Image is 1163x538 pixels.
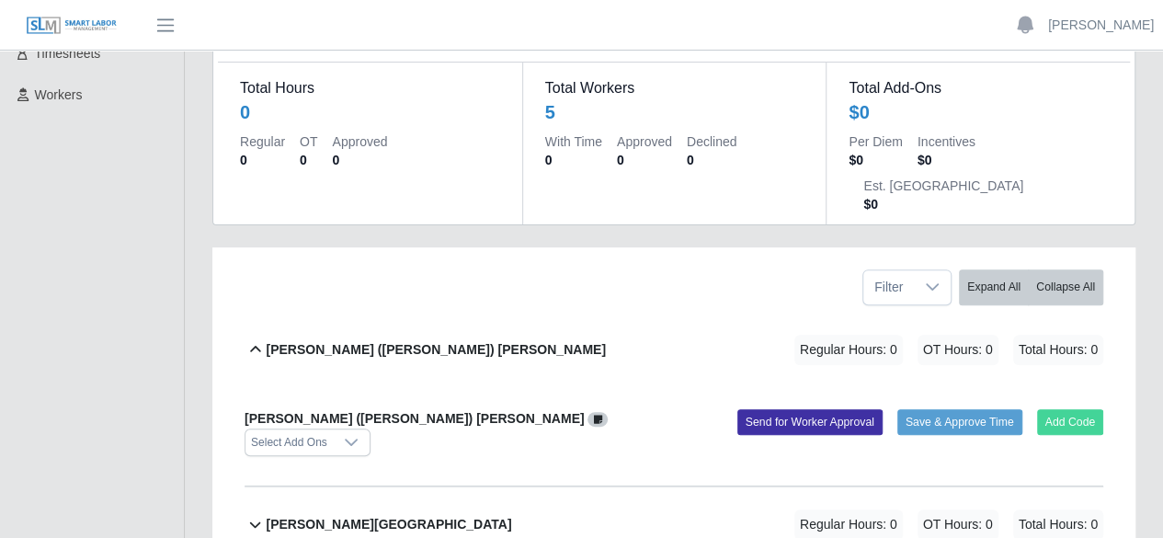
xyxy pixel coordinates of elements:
[266,515,511,534] b: [PERSON_NAME][GEOGRAPHIC_DATA]
[240,151,285,169] dd: 0
[332,132,387,151] dt: Approved
[959,269,1029,305] button: Expand All
[1013,335,1103,365] span: Total Hours: 0
[545,132,602,151] dt: With Time
[35,46,101,61] span: Timesheets
[737,409,883,435] button: Send for Worker Approval
[545,99,555,125] div: 5
[617,132,672,151] dt: Approved
[245,429,333,455] div: Select Add Ons
[863,270,914,304] span: Filter
[687,151,736,169] dd: 0
[240,132,285,151] dt: Regular
[1037,409,1104,435] button: Add Code
[35,87,83,102] span: Workers
[300,151,317,169] dd: 0
[687,132,736,151] dt: Declined
[26,16,118,36] img: SLM Logo
[332,151,387,169] dd: 0
[918,335,998,365] span: OT Hours: 0
[240,99,250,125] div: 0
[897,409,1022,435] button: Save & Approve Time
[1028,269,1103,305] button: Collapse All
[587,411,608,426] a: View/Edit Notes
[545,77,804,99] dt: Total Workers
[1048,16,1154,35] a: [PERSON_NAME]
[849,132,902,151] dt: Per Diem
[959,269,1103,305] div: bulk actions
[545,151,602,169] dd: 0
[863,195,1023,213] dd: $0
[245,411,584,426] b: [PERSON_NAME] ([PERSON_NAME]) [PERSON_NAME]
[849,77,1108,99] dt: Total Add-Ons
[918,132,975,151] dt: Incentives
[918,151,975,169] dd: $0
[240,77,500,99] dt: Total Hours
[863,177,1023,195] dt: Est. [GEOGRAPHIC_DATA]
[794,335,903,365] span: Regular Hours: 0
[849,99,869,125] div: $0
[266,340,605,360] b: [PERSON_NAME] ([PERSON_NAME]) [PERSON_NAME]
[617,151,672,169] dd: 0
[300,132,317,151] dt: OT
[849,151,902,169] dd: $0
[245,313,1103,387] button: [PERSON_NAME] ([PERSON_NAME]) [PERSON_NAME] Regular Hours: 0 OT Hours: 0 Total Hours: 0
